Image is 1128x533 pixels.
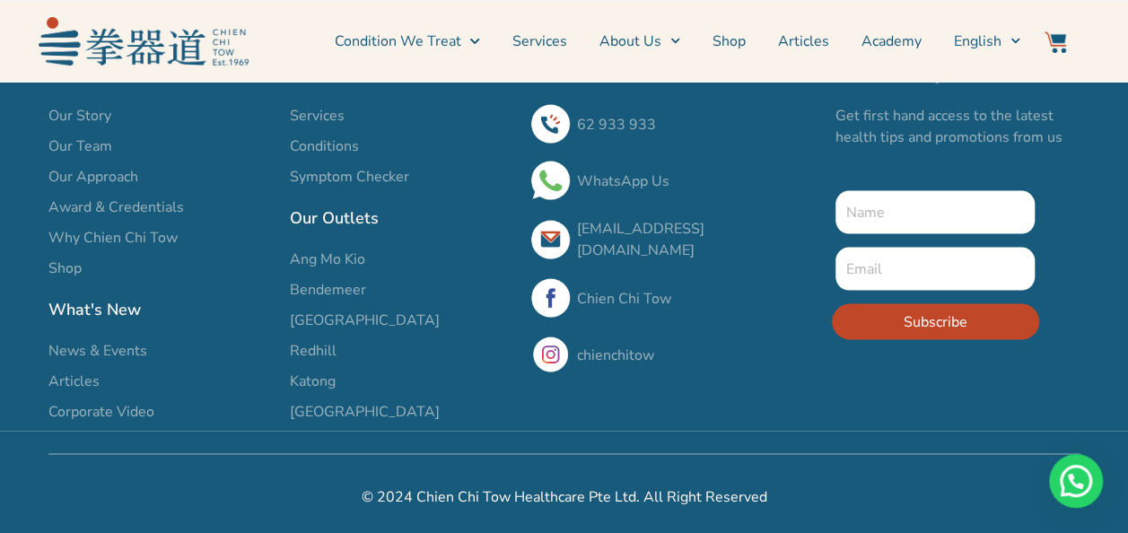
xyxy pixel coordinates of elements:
[48,165,272,187] a: Our Approach
[48,400,154,422] span: Corporate Video
[290,165,513,187] a: Symptom Checker
[290,278,366,300] span: Bendemeer
[48,370,272,391] a: Articles
[48,339,272,361] a: News & Events
[290,339,337,361] span: Redhill
[835,104,1080,147] p: Get first hand access to the latest health tips and promotions from us
[290,104,513,126] a: Services
[290,165,409,187] span: Symptom Checker
[48,135,112,156] span: Our Team
[577,114,656,134] a: 62 933 933
[290,309,440,330] span: [GEOGRAPHIC_DATA]
[1045,31,1066,53] img: Website Icon-03
[861,19,922,64] a: Academy
[577,170,669,190] a: WhatsApp Us
[48,400,272,422] a: Corporate Video
[577,218,704,259] a: [EMAIL_ADDRESS][DOMAIN_NAME]
[290,104,345,126] span: Services
[835,247,1036,290] input: Email
[599,19,680,64] a: About Us
[577,288,671,308] a: Chien Chi Tow
[954,19,1020,64] a: English
[48,165,138,187] span: Our Approach
[290,278,513,300] a: Bendemeer
[713,19,746,64] a: Shop
[290,400,513,422] a: [GEOGRAPHIC_DATA]
[48,339,147,361] span: News & Events
[48,104,272,126] a: Our Story
[290,135,359,156] span: Conditions
[290,205,513,230] h2: Our Outlets
[290,248,513,269] a: Ang Mo Kio
[48,196,184,217] span: Award & Credentials
[290,370,336,391] span: Katong
[258,19,1020,64] nav: Menu
[48,226,178,248] span: Why Chien Chi Tow
[290,248,365,269] span: Ang Mo Kio
[48,485,1080,507] h2: © 2024 Chien Chi Tow Healthcare Pte Ltd. All Right Reserved
[48,135,272,156] a: Our Team
[48,104,111,126] span: Our Story
[48,196,272,217] a: Award & Credentials
[512,19,567,64] a: Services
[290,400,440,422] span: [GEOGRAPHIC_DATA]
[48,370,100,391] span: Articles
[778,19,829,64] a: Articles
[48,296,272,321] h2: What's New
[904,310,967,332] span: Subscribe
[290,135,513,156] a: Conditions
[48,257,82,278] span: Shop
[577,345,654,364] a: chienchitow
[290,339,513,361] a: Redhill
[334,19,479,64] a: Condition We Treat
[954,31,1001,52] span: English
[835,190,1036,233] input: Name
[48,257,272,278] a: Shop
[832,303,1039,339] button: Subscribe
[48,226,272,248] a: Why Chien Chi Tow
[290,370,513,391] a: Katong
[290,309,513,330] a: [GEOGRAPHIC_DATA]
[835,190,1036,353] form: New Form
